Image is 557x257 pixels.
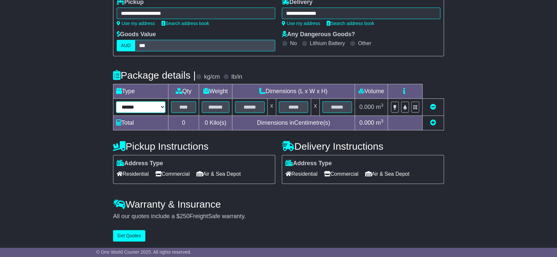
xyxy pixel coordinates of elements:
[365,169,410,179] span: Air & Sea Depot
[282,141,444,152] h4: Delivery Instructions
[359,104,374,110] span: 0.000
[311,99,320,116] td: x
[196,169,241,179] span: Air & Sea Depot
[430,119,436,126] a: Add new item
[359,119,374,126] span: 0.000
[290,40,297,46] label: No
[113,70,196,81] h4: Package details |
[430,104,436,110] a: Remove this item
[155,169,190,179] span: Commercial
[231,73,242,81] label: lb/in
[324,169,358,179] span: Commercial
[113,141,275,152] h4: Pickup Instructions
[113,199,444,210] h4: Warranty & Insurance
[199,116,232,130] td: Kilo(s)
[232,84,355,99] td: Dimensions (L x W x H)
[168,116,199,130] td: 0
[381,118,383,123] sup: 3
[285,169,317,179] span: Residential
[117,31,156,38] label: Goods Value
[232,116,355,130] td: Dimensions in Centimetre(s)
[96,249,191,255] span: © One World Courier 2025. All rights reserved.
[161,21,209,26] a: Search address book
[117,40,135,51] label: AUD
[117,169,149,179] span: Residential
[355,84,388,99] td: Volume
[180,213,190,219] span: 250
[310,40,345,46] label: Lithium Battery
[113,84,168,99] td: Type
[117,160,163,167] label: Address Type
[205,119,208,126] span: 0
[376,104,383,110] span: m
[267,99,276,116] td: x
[285,160,332,167] label: Address Type
[168,84,199,99] td: Qty
[113,213,444,220] div: All our quotes include a $ FreightSafe warranty.
[376,119,383,126] span: m
[204,73,220,81] label: kg/cm
[282,21,320,26] a: Use my address
[381,103,383,108] sup: 3
[199,84,232,99] td: Weight
[282,31,355,38] label: Any Dangerous Goods?
[327,21,374,26] a: Search address book
[117,21,155,26] a: Use my address
[113,116,168,130] td: Total
[113,230,145,242] button: Get Quotes
[358,40,371,46] label: Other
